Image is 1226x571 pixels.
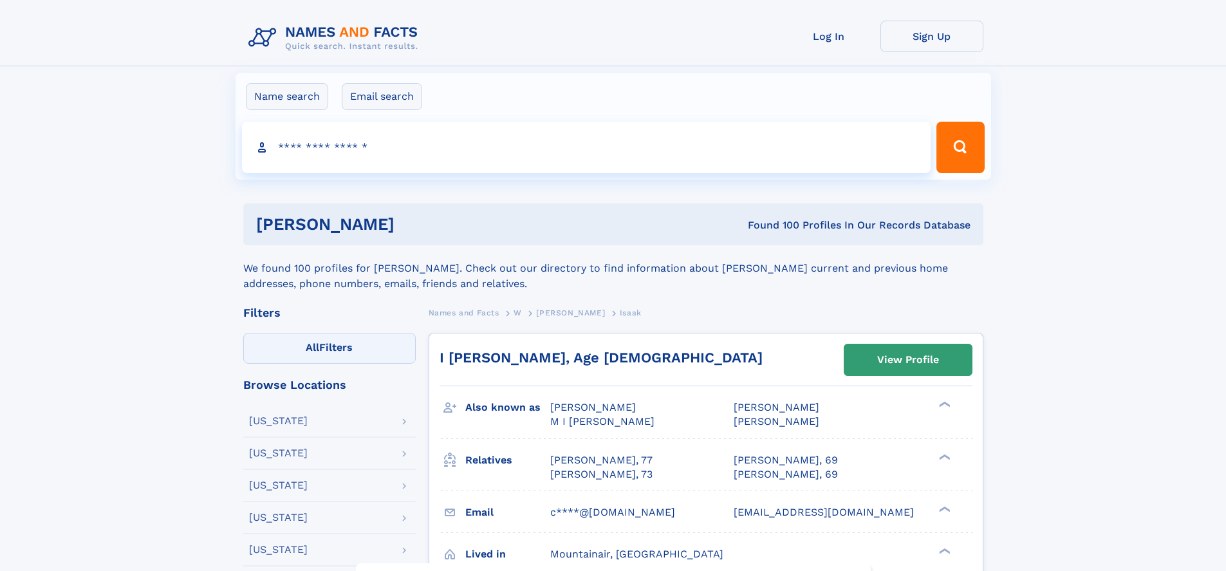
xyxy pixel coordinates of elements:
[734,467,838,482] a: [PERSON_NAME], 69
[249,480,308,491] div: [US_STATE]
[936,453,951,461] div: ❯
[465,397,550,418] h3: Also known as
[465,501,550,523] h3: Email
[249,545,308,555] div: [US_STATE]
[514,304,522,321] a: W
[249,512,308,523] div: [US_STATE]
[514,308,522,317] span: W
[242,122,931,173] input: search input
[734,453,838,467] a: [PERSON_NAME], 69
[880,21,983,52] a: Sign Up
[877,345,939,375] div: View Profile
[246,83,328,110] label: Name search
[243,21,429,55] img: Logo Names and Facts
[256,216,571,232] h1: [PERSON_NAME]
[734,401,819,413] span: [PERSON_NAME]
[936,547,951,555] div: ❯
[777,21,880,52] a: Log In
[243,333,416,364] label: Filters
[844,344,972,375] a: View Profile
[620,308,642,317] span: Isaak
[429,304,499,321] a: Names and Facts
[550,548,723,560] span: Mountainair, [GEOGRAPHIC_DATA]
[536,308,605,317] span: [PERSON_NAME]
[936,505,951,513] div: ❯
[536,304,605,321] a: [PERSON_NAME]
[936,400,951,409] div: ❯
[936,122,984,173] button: Search Button
[440,350,763,366] a: I [PERSON_NAME], Age [DEMOGRAPHIC_DATA]
[465,543,550,565] h3: Lived in
[243,245,983,292] div: We found 100 profiles for [PERSON_NAME]. Check out our directory to find information about [PERSO...
[550,401,636,413] span: [PERSON_NAME]
[243,379,416,391] div: Browse Locations
[734,415,819,427] span: [PERSON_NAME]
[306,341,319,353] span: All
[465,449,550,471] h3: Relatives
[249,448,308,458] div: [US_STATE]
[342,83,422,110] label: Email search
[571,218,971,232] div: Found 100 Profiles In Our Records Database
[550,467,653,482] a: [PERSON_NAME], 73
[734,506,914,518] span: [EMAIL_ADDRESS][DOMAIN_NAME]
[243,307,416,319] div: Filters
[249,416,308,426] div: [US_STATE]
[550,415,655,427] span: M I [PERSON_NAME]
[550,453,653,467] a: [PERSON_NAME], 77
